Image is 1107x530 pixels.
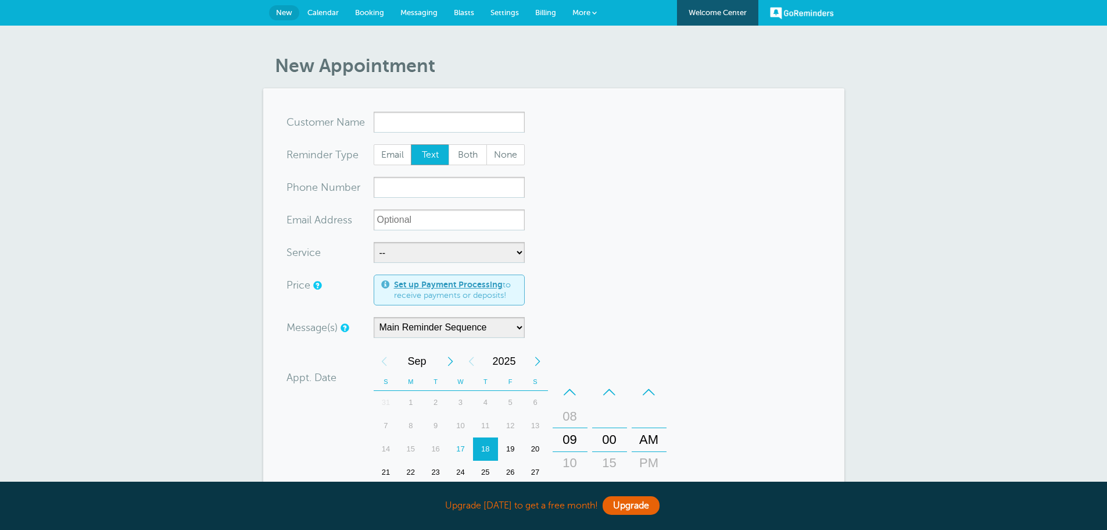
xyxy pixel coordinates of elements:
div: Saturday, September 13 [523,414,548,437]
div: Saturday, September 27 [523,461,548,484]
div: 22 [398,461,423,484]
div: 7 [374,414,399,437]
span: Blasts [454,8,474,17]
div: 20 [523,437,548,461]
span: Text [411,145,449,165]
div: 1 [398,391,423,414]
div: 14 [374,437,399,461]
div: Thursday, September 18 [473,437,498,461]
span: Calendar [307,8,339,17]
th: S [523,373,548,391]
label: None [486,144,525,165]
div: Sunday, September 7 [374,414,399,437]
div: 9 [423,414,448,437]
label: Reminder Type [286,150,359,160]
div: 09 [556,428,584,451]
div: Tuesday, September 9 [423,414,448,437]
span: Ema [286,215,307,225]
div: Upgrade [DATE] to get a free month! [263,493,844,518]
div: AM [635,428,663,451]
div: 3 [448,391,473,414]
div: 26 [498,461,523,484]
div: Friday, September 5 [498,391,523,414]
div: 23 [423,461,448,484]
div: Tuesday, September 23 [423,461,448,484]
label: Email [374,144,412,165]
div: 25 [473,461,498,484]
div: 19 [498,437,523,461]
div: 00 [596,428,624,451]
th: T [473,373,498,391]
div: 27 [523,461,548,484]
div: 10 [448,414,473,437]
div: 13 [523,414,548,437]
span: Cus [286,117,305,127]
th: T [423,373,448,391]
span: None [487,145,524,165]
div: 2 [423,391,448,414]
a: Upgrade [603,496,660,515]
div: 31 [374,391,399,414]
div: Monday, September 22 [398,461,423,484]
div: 8 [398,414,423,437]
span: il Add [307,215,334,225]
div: Monday, September 8 [398,414,423,437]
div: Previous Year [461,350,482,373]
span: Both [449,145,486,165]
th: F [498,373,523,391]
div: Monday, September 1 [398,391,423,414]
label: Message(s) [286,322,338,333]
h1: New Appointment [275,55,844,77]
th: S [374,373,399,391]
span: Settings [490,8,519,17]
div: ress [286,209,374,230]
div: 24 [448,461,473,484]
div: ame [286,112,374,133]
div: Minutes [592,380,627,499]
div: Monday, September 15 [398,437,423,461]
div: Sunday, September 21 [374,461,399,484]
th: W [448,373,473,391]
div: Thursday, September 4 [473,391,498,414]
a: Set up Payment Processing [394,280,503,289]
div: 6 [523,391,548,414]
div: 18 [473,437,498,461]
div: Thursday, September 11 [473,414,498,437]
a: Simple templates and custom messages will use the reminder schedule set under Settings > Reminder... [341,324,347,332]
span: September [395,350,440,373]
div: Sunday, August 31 [374,391,399,414]
div: 16 [423,437,448,461]
label: Service [286,247,321,258]
span: Booking [355,8,384,17]
div: 15 [398,437,423,461]
div: 15 [596,451,624,475]
div: Friday, September 26 [498,461,523,484]
div: 5 [498,391,523,414]
span: ne Nu [306,182,335,193]
div: Sunday, September 14 [374,437,399,461]
div: 30 [596,475,624,498]
div: Wednesday, September 10 [448,414,473,437]
div: Hours [553,380,587,499]
a: An optional price for the appointment. If you set a price, you can include a payment link in your... [313,282,320,289]
div: Thursday, September 25 [473,461,498,484]
div: 12 [498,414,523,437]
div: Friday, September 12 [498,414,523,437]
span: Messaging [400,8,438,17]
div: 10 [556,451,584,475]
th: M [398,373,423,391]
div: 11 [473,414,498,437]
a: New [269,5,299,20]
label: Text [411,144,449,165]
div: Saturday, September 20 [523,437,548,461]
div: mber [286,177,374,198]
input: Optional [374,209,525,230]
span: to receive payments or deposits! [394,280,517,300]
div: 17 [448,437,473,461]
span: tomer N [305,117,345,127]
span: More [572,8,590,17]
span: Pho [286,182,306,193]
div: 11 [556,475,584,498]
label: Both [449,144,487,165]
div: Today, Wednesday, September 17 [448,437,473,461]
